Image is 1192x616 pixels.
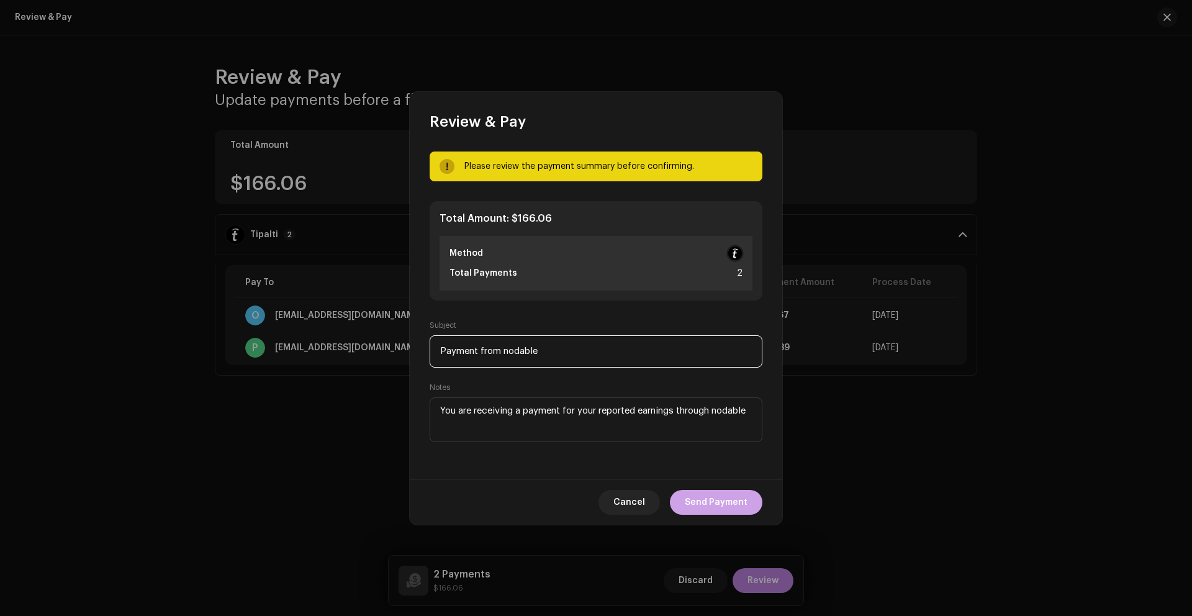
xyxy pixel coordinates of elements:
div: Method [449,246,483,261]
label: Subject [430,320,456,330]
span: Cancel [613,490,645,515]
div: Total Amount: $166.06 [440,201,752,236]
span: Send Payment [685,490,747,515]
div: Please review the payment summary before confirming. [464,159,752,174]
button: Send Payment [670,490,762,515]
button: Cancel [598,490,660,515]
span: Review & Pay [430,112,526,132]
div: 2 [737,266,743,281]
div: Total Payments [449,266,517,281]
label: Notes [430,383,450,392]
